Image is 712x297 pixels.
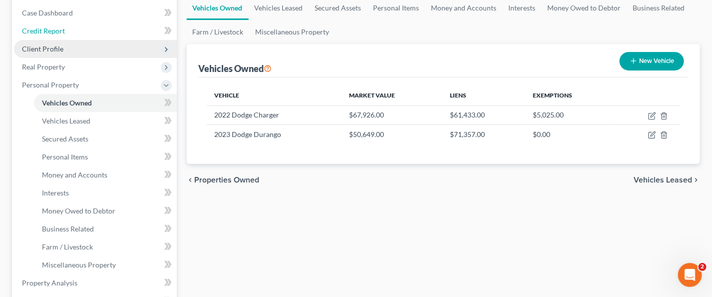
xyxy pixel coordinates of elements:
[22,8,73,17] span: Case Dashboard
[199,62,272,74] div: Vehicles Owned
[187,20,250,44] a: Farm / Livestock
[442,125,525,144] td: $71,357.00
[692,176,700,184] i: chevron_right
[207,125,342,144] td: 2023 Dodge Durango
[195,176,260,184] span: Properties Owned
[14,22,177,40] a: Credit Report
[34,130,177,148] a: Secured Assets
[34,256,177,274] a: Miscellaneous Property
[34,220,177,238] a: Business Related
[42,116,90,125] span: Vehicles Leased
[634,176,692,184] span: Vehicles Leased
[342,105,442,124] td: $67,926.00
[342,85,442,105] th: Market Value
[678,263,702,287] iframe: Intercom live chat
[14,4,177,22] a: Case Dashboard
[22,44,63,53] span: Client Profile
[34,184,177,202] a: Interests
[22,278,77,287] span: Property Analysis
[34,112,177,130] a: Vehicles Leased
[42,260,116,269] span: Miscellaneous Property
[22,26,65,35] span: Credit Report
[42,188,69,197] span: Interests
[34,166,177,184] a: Money and Accounts
[42,242,93,251] span: Farm / Livestock
[42,206,115,215] span: Money Owed to Debtor
[22,62,65,71] span: Real Property
[634,176,700,184] button: Vehicles Leased chevron_right
[34,94,177,112] a: Vehicles Owned
[525,105,615,124] td: $5,025.00
[442,105,525,124] td: $61,433.00
[187,176,260,184] button: chevron_left Properties Owned
[620,52,684,70] button: New Vehicle
[525,85,615,105] th: Exemptions
[34,238,177,256] a: Farm / Livestock
[207,105,342,124] td: 2022 Dodge Charger
[699,263,707,271] span: 2
[42,152,88,161] span: Personal Items
[207,85,342,105] th: Vehicle
[34,202,177,220] a: Money Owed to Debtor
[525,125,615,144] td: $0.00
[42,134,88,143] span: Secured Assets
[42,170,107,179] span: Money and Accounts
[187,176,195,184] i: chevron_left
[442,85,525,105] th: Liens
[22,80,79,89] span: Personal Property
[342,125,442,144] td: $50,649.00
[250,20,336,44] a: Miscellaneous Property
[42,224,94,233] span: Business Related
[42,98,92,107] span: Vehicles Owned
[14,274,177,292] a: Property Analysis
[34,148,177,166] a: Personal Items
